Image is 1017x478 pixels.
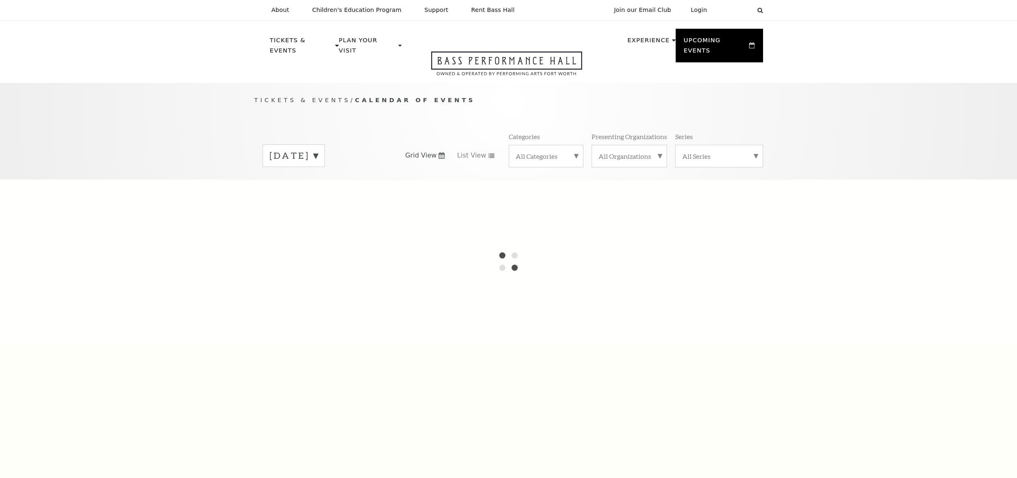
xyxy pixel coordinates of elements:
[509,132,540,141] p: Categories
[516,152,576,160] label: All Categories
[627,35,670,50] p: Experience
[599,152,660,160] label: All Organizations
[254,95,763,105] p: /
[272,7,289,14] p: About
[471,7,515,14] p: Rent Bass Hall
[405,151,437,160] span: Grid View
[270,35,334,60] p: Tickets & Events
[592,132,667,141] p: Presenting Organizations
[675,132,693,141] p: Series
[355,96,475,103] span: Calendar of Events
[457,151,486,160] span: List View
[684,35,747,60] p: Upcoming Events
[254,96,351,103] span: Tickets & Events
[339,35,396,60] p: Plan Your Visit
[270,149,318,162] label: [DATE]
[682,152,756,160] label: All Series
[720,6,750,14] select: Select:
[425,7,448,14] p: Support
[312,7,402,14] p: Children's Education Program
